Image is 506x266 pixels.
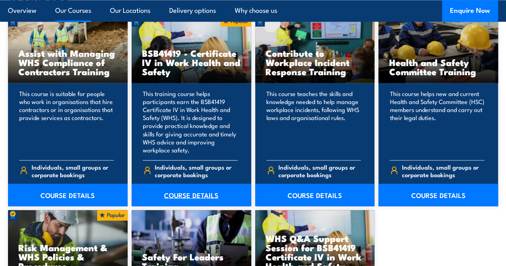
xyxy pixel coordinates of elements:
p: This course teaches the skills and knowledge needed to help manage workplace incidents, following... [266,90,361,154]
p: This course helps new and current Health and Safety Committee (HSC) members understand and carry ... [390,90,484,154]
span: Individuals, small groups or corporate bookings [32,163,114,178]
p: This training course helps participants earn the BSB41419 Certificate IV in Work Health and Safet... [143,90,238,154]
a: COURSE DETAILS [132,184,251,206]
h3: Contribute to Workplace Incident Response Training [266,48,364,76]
span: Individuals, small groups or corporate bookings [278,163,361,178]
h3: Assist with Managing WHS Compliance of Contractors Training [18,48,117,76]
h3: Health and Safety Committee Training [389,58,488,76]
span: Individuals, small groups or corporate bookings [155,163,237,178]
a: COURSE DETAILS [255,184,375,206]
h3: BSB41419 - Certificate IV in Work Health and Safety [142,48,241,76]
a: COURSE DETAILS [8,184,128,206]
span: Individuals, small groups or corporate bookings [402,163,484,178]
a: COURSE DETAILS [378,184,498,206]
p: This course is suitable for people who work in organisations that hire contractors or in organisa... [19,90,114,154]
